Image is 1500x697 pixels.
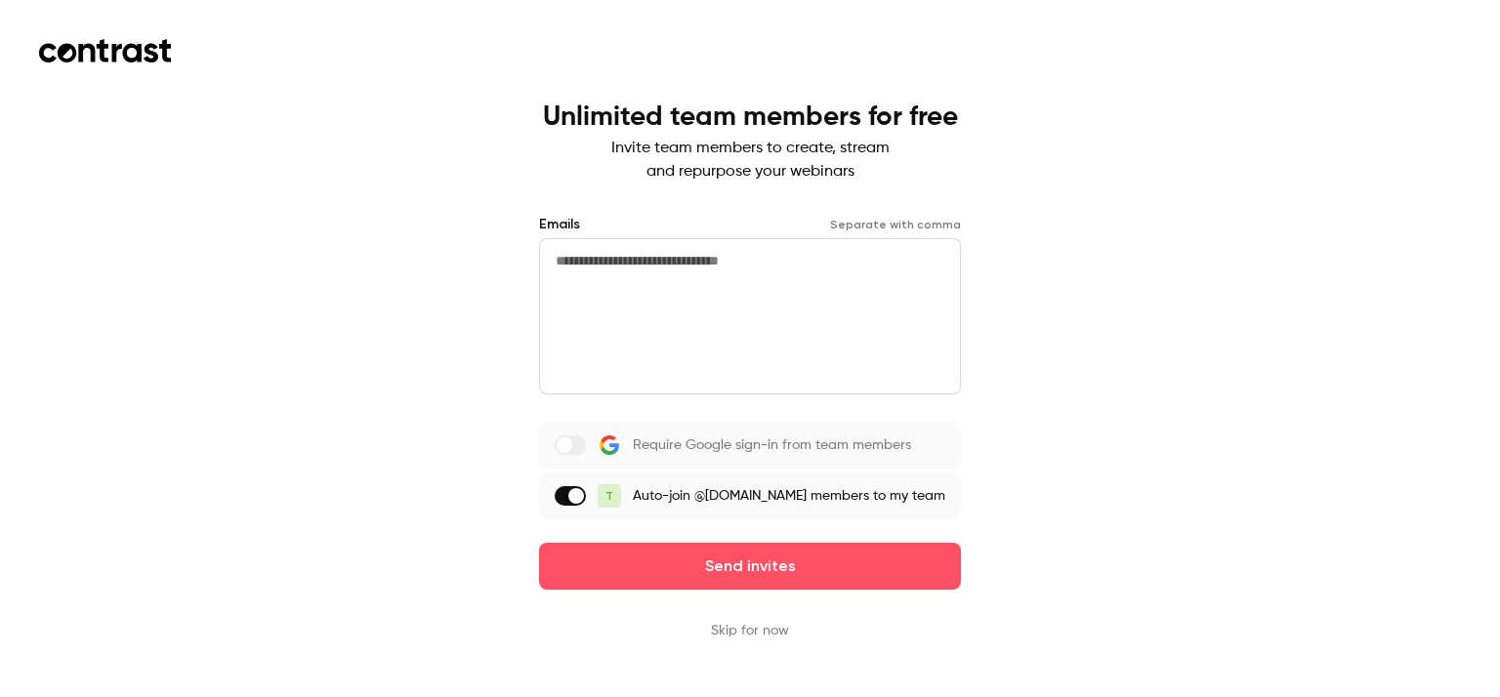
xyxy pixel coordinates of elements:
h1: Unlimited team members for free [543,102,958,133]
p: Invite team members to create, stream and repurpose your webinars [543,137,958,184]
p: Separate with comma [830,217,961,232]
label: Emails [539,215,580,234]
span: T [605,487,613,505]
label: Require Google sign-in from team members [539,422,961,469]
button: Skip for now [711,621,789,640]
button: Send invites [539,543,961,590]
label: Auto-join @[DOMAIN_NAME] members to my team [539,472,961,519]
